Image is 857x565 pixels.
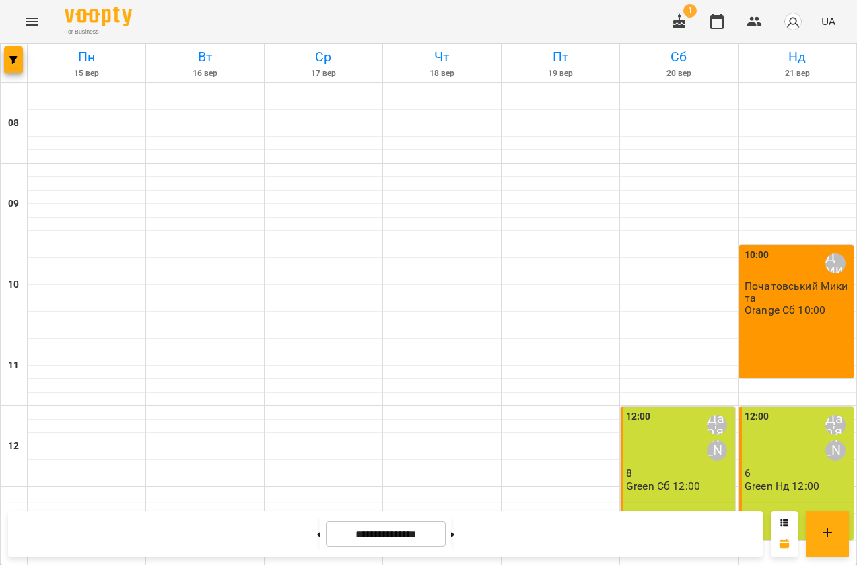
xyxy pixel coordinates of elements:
h6: 10 [8,277,19,292]
label: 12:00 [745,409,769,424]
h6: Чт [385,46,499,67]
img: Voopty Logo [65,7,132,26]
div: Скок Дмитро [825,253,846,273]
h6: 17 вер [267,67,380,80]
p: 6 [745,467,851,479]
h6: 09 [8,197,19,211]
span: For Business [65,28,132,36]
h6: 15 вер [30,67,143,80]
h6: 12 [8,439,19,454]
h6: Вт [148,46,262,67]
span: 1 [683,4,697,18]
span: Початовський Микита [745,279,848,304]
span: UA [821,14,835,28]
h6: 20 вер [622,67,736,80]
button: UA [816,9,841,34]
div: Максим [707,440,727,461]
h6: 19 вер [504,67,617,80]
p: Green Нд 12:00 [745,480,819,492]
h6: Ср [267,46,380,67]
p: Orange Сб 10:00 [745,304,825,316]
h6: 08 [8,116,19,131]
h6: Пн [30,46,143,67]
h6: 11 [8,358,19,373]
label: 10:00 [745,248,769,263]
h6: 18 вер [385,67,499,80]
h6: Нд [741,46,854,67]
p: Green Сб 12:00 [626,480,700,492]
div: Максим [825,440,846,461]
h6: Сб [622,46,736,67]
h6: 21 вер [741,67,854,80]
label: 12:00 [626,409,651,424]
button: Menu [16,5,48,38]
div: Дар'я [825,415,846,435]
h6: 16 вер [148,67,262,80]
h6: Пт [504,46,617,67]
div: Дар'я [707,415,727,435]
p: 8 [626,467,732,479]
img: avatar_s.png [784,12,802,31]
